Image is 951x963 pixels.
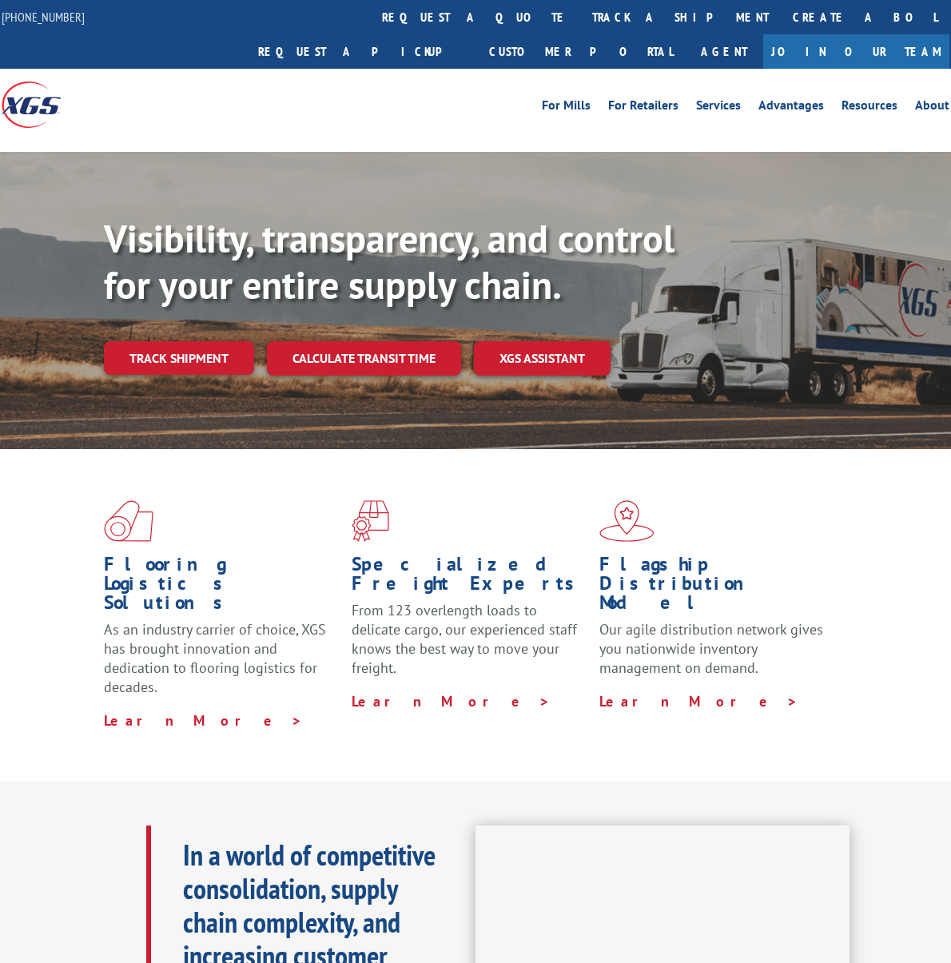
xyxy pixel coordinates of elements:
[685,34,763,69] a: Agent
[696,99,741,117] a: Services
[842,99,897,117] a: Resources
[599,620,823,677] span: Our agile distribution network gives you nationwide inventory management on demand.
[104,555,340,620] h1: Flooring Logistics Solutions
[542,99,591,117] a: For Mills
[104,341,254,375] a: Track shipment
[267,341,461,376] a: Calculate transit time
[352,692,551,710] a: Learn More >
[477,34,685,69] a: Customer Portal
[352,500,389,542] img: xgs-icon-focused-on-flooring-red
[599,692,798,710] a: Learn More >
[915,99,949,117] a: About
[246,34,477,69] a: Request a pickup
[104,213,674,309] b: Visibility, transparency, and control for your entire supply chain.
[599,555,835,620] h1: Flagship Distribution Model
[474,341,611,376] a: XGS ASSISTANT
[352,555,587,601] h1: Specialized Freight Experts
[104,711,303,730] a: Learn More >
[608,99,678,117] a: For Retailers
[599,500,655,542] img: xgs-icon-flagship-distribution-model-red
[763,34,949,69] a: Join Our Team
[2,9,85,25] a: [PHONE_NUMBER]
[352,601,587,691] p: From 123 overlength loads to delicate cargo, our experienced staff knows the best way to move you...
[104,620,326,695] span: As an industry carrier of choice, XGS has brought innovation and dedication to flooring logistics...
[104,500,153,542] img: xgs-icon-total-supply-chain-intelligence-red
[758,99,824,117] a: Advantages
